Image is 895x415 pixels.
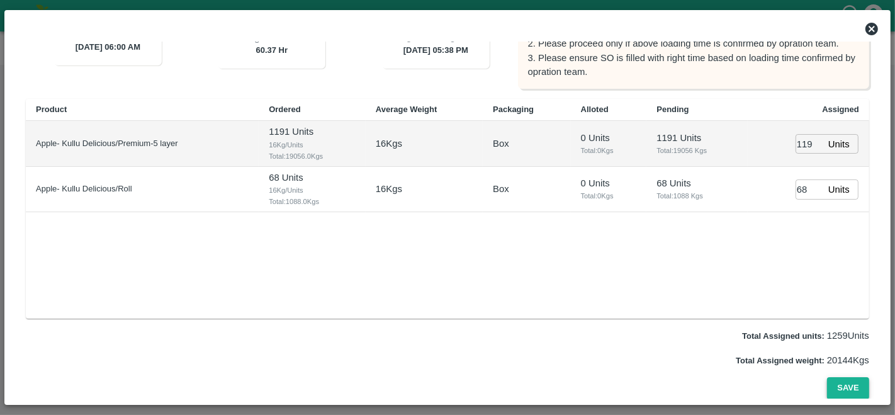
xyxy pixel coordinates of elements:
p: Units [828,183,850,196]
b: Product [36,105,67,114]
span: Total: 1088.0 Kgs [269,196,356,207]
td: Apple- Kullu Delicious/Roll [26,167,259,212]
p: Units [828,137,850,151]
p: 1191 Units [269,125,356,139]
label: Total Assigned weight: [736,356,825,365]
input: 0 [796,134,823,154]
b: Assigned [822,105,859,114]
p: 16 Kgs [376,137,402,151]
b: Ordered [269,105,301,114]
b: Alloted [581,105,609,114]
p: Box [493,182,509,196]
td: Apple- Kullu Delicious/Premium-5 layer [26,121,259,166]
b: Packaging [493,105,534,114]
label: Total Assigned units: [742,331,825,341]
span: Total: 19056 Kgs [656,145,738,156]
span: Total: 0 Kgs [581,145,637,156]
span: Total: 0 Kgs [581,190,637,202]
p: 0 Units [581,131,637,145]
p: 3. Please ensure SO is filled with right time based on loading time confirmed by opration team. [528,51,859,79]
button: Save [827,377,869,399]
input: 0 [796,179,823,199]
span: Total: 19056.0 Kgs [269,151,356,162]
p: 68 Units [656,176,738,190]
p: 0 Units [581,176,637,190]
p: 20144 Kgs [736,353,869,367]
span: 16 Kg/Units [269,185,356,196]
p: 2. Please proceed only if above loading time is confirmed by opration team. [528,37,859,50]
b: Pending [656,105,689,114]
b: Average Weight [376,105,437,114]
p: 1191 Units [656,131,738,145]
span: 16 Kg/Units [269,139,356,151]
p: 68 Units [269,171,356,185]
p: Box [493,137,509,151]
p: 16 Kgs [376,182,402,196]
span: Total: 1088 Kgs [656,190,738,202]
div: 60.37 Hr [218,18,325,69]
div: [DATE] 05:38 PM [382,18,490,69]
p: 1259 Units [742,329,869,343]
